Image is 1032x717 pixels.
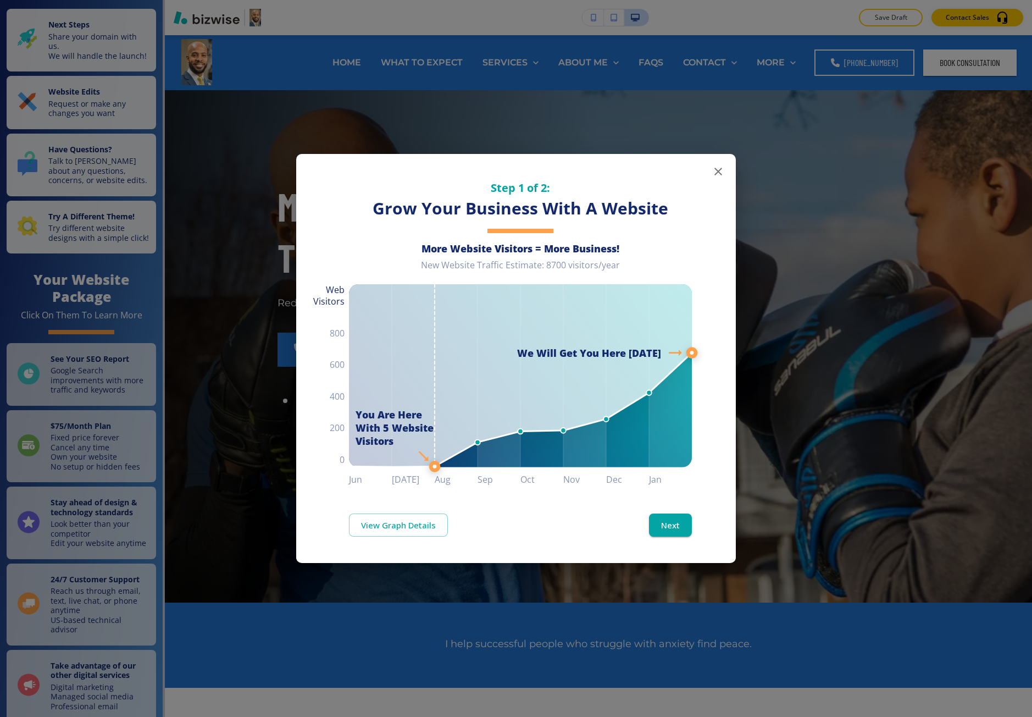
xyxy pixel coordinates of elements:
h6: Aug [435,472,478,487]
h5: Step 1 of 2: [349,180,692,195]
h6: Jun [349,472,392,487]
h6: Sep [478,472,520,487]
h6: Nov [563,472,606,487]
div: New Website Traffic Estimate: 8700 visitors/year [349,260,692,280]
h6: Jan [649,472,692,487]
h6: Dec [606,472,649,487]
h6: More Website Visitors = More Business! [349,242,692,255]
h3: Grow Your Business With A Website [349,197,692,220]
a: View Graph Details [349,514,448,537]
h6: Oct [520,472,563,487]
button: Next [649,514,692,537]
h6: [DATE] [392,472,435,487]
